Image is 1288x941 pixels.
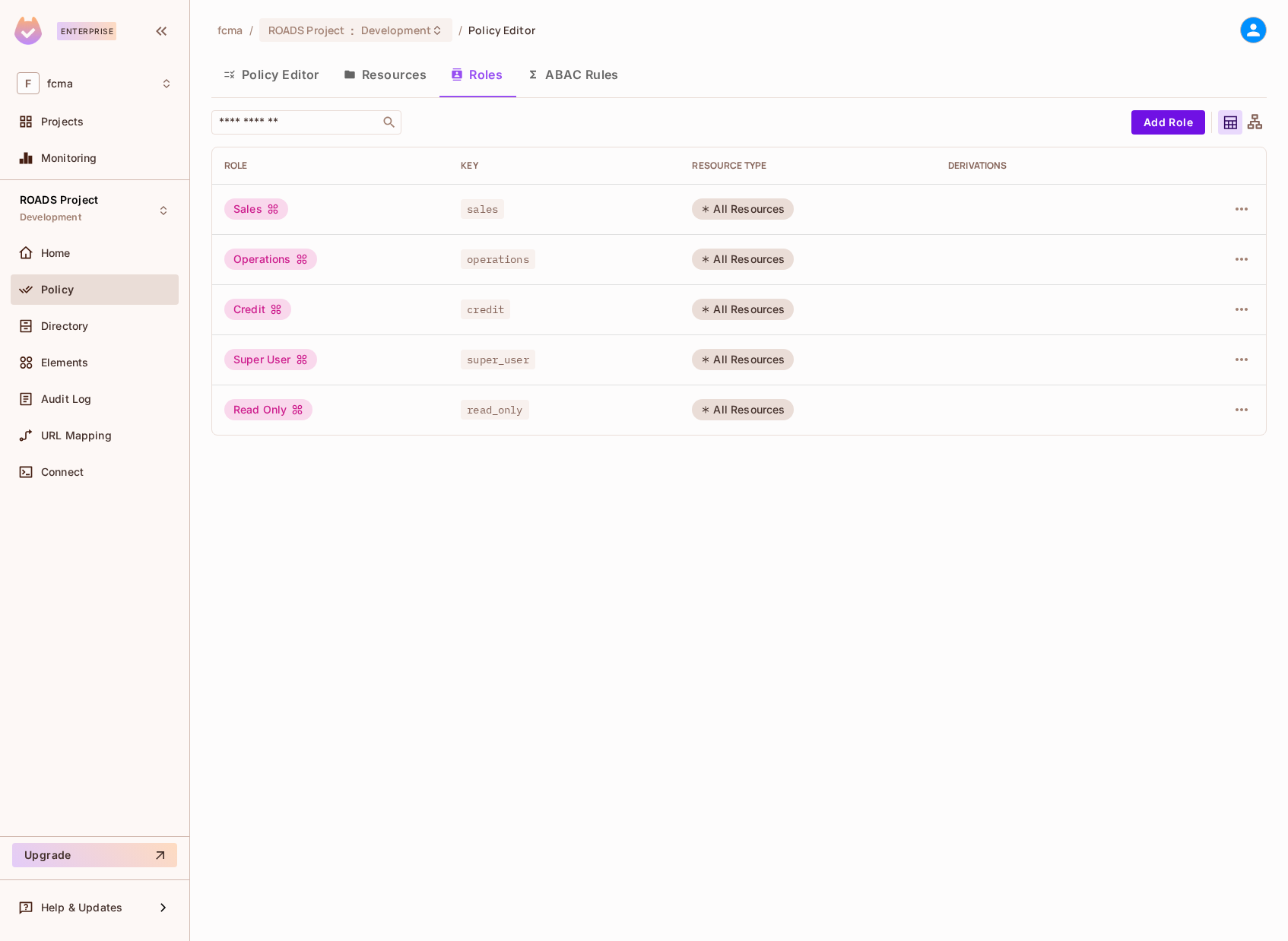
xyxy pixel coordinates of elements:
span: credit [461,299,510,319]
div: Operations [224,249,317,270]
span: super_user [461,350,535,369]
div: Enterprise [57,22,116,40]
div: All Resources [692,299,794,320]
span: Policy [41,284,74,296]
span: ROADS Project [268,23,345,37]
img: SReyMgAAAABJRU5ErkJggg== [14,17,42,45]
div: Role [224,160,436,172]
span: Monitoring [41,152,97,164]
span: read_only [461,400,528,420]
div: Read Only [224,399,312,420]
button: Policy Editor [211,55,332,93]
div: Super User [224,349,317,370]
li: / [458,23,462,37]
span: Policy Editor [468,23,535,37]
span: Development [361,23,431,37]
span: F [17,72,40,94]
span: Directory [41,320,88,332]
button: Roles [439,55,515,93]
span: URL Mapping [41,429,112,442]
button: Upgrade [12,843,177,867]
span: Workspace: fcma [47,78,73,90]
div: Credit [224,299,291,320]
span: ROADS Project [20,194,98,206]
div: RESOURCE TYPE [692,160,924,172]
div: All Resources [692,198,794,220]
div: Sales [224,198,288,220]
span: Projects [41,116,84,128]
span: Connect [41,466,84,478]
button: Add Role [1131,110,1205,135]
div: Key [461,160,668,172]
span: Home [41,247,71,259]
span: the active workspace [217,23,243,37]
span: operations [461,249,535,269]
span: Audit Log [41,393,91,405]
span: : [350,24,355,36]
li: / [249,23,253,37]
div: All Resources [692,349,794,370]
span: Elements [41,356,88,369]
span: Development [20,211,81,223]
div: All Resources [692,249,794,270]
button: Resources [332,55,439,93]
div: Derivations [948,160,1155,172]
button: ABAC Rules [515,55,631,93]
span: Help & Updates [41,901,122,914]
div: All Resources [692,399,794,420]
span: sales [461,199,504,219]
